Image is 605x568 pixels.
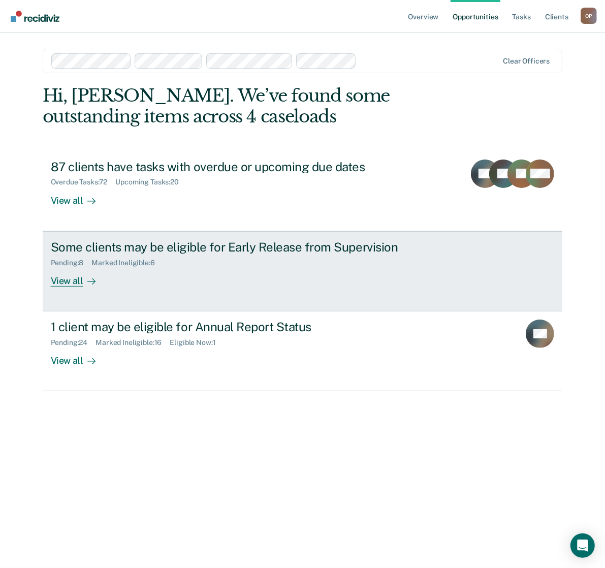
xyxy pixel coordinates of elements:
a: 87 clients have tasks with overdue or upcoming due datesOverdue Tasks:72Upcoming Tasks:20View all [43,151,563,231]
div: Clear officers [503,57,550,66]
div: View all [51,347,108,367]
div: Hi, [PERSON_NAME]. We’ve found some outstanding items across 4 caseloads [43,85,459,127]
div: Eligible Now : 1 [170,338,224,347]
a: 1 client may be eligible for Annual Report StatusPending:24Marked Ineligible:16Eligible Now:1View... [43,311,563,391]
div: 1 client may be eligible for Annual Report Status [51,320,407,334]
div: Overdue Tasks : 72 [51,178,116,186]
div: View all [51,186,108,206]
div: Pending : 24 [51,338,96,347]
div: Marked Ineligible : 16 [95,338,170,347]
div: View all [51,267,108,287]
div: O P [581,8,597,24]
div: Marked Ineligible : 6 [91,259,163,267]
a: Some clients may be eligible for Early Release from SupervisionPending:8Marked Ineligible:6View all [43,231,563,311]
button: Profile dropdown button [581,8,597,24]
img: Recidiviz [11,11,59,22]
div: 87 clients have tasks with overdue or upcoming due dates [51,160,407,174]
div: Some clients may be eligible for Early Release from Supervision [51,240,407,255]
div: Open Intercom Messenger [570,533,595,558]
div: Pending : 8 [51,259,92,267]
div: Upcoming Tasks : 20 [115,178,187,186]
